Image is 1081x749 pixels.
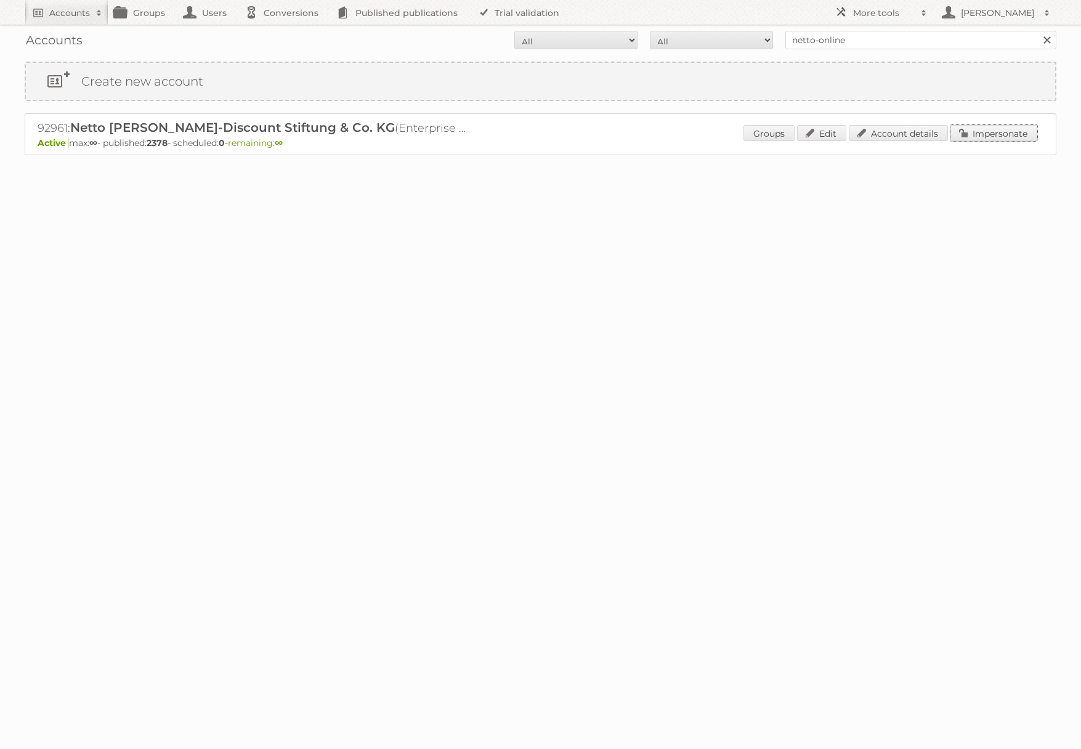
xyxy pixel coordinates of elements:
[38,120,469,136] h2: 92961: (Enterprise ∞)
[853,7,915,19] h2: More tools
[147,137,168,148] strong: 2378
[228,137,283,148] span: remaining:
[38,137,1043,148] p: max: - published: - scheduled: -
[26,63,1055,100] a: Create new account
[38,137,69,148] span: Active
[70,120,395,135] span: Netto [PERSON_NAME]-Discount Stiftung & Co. KG
[958,7,1038,19] h2: [PERSON_NAME]
[849,125,948,141] a: Account details
[797,125,846,141] a: Edit
[743,125,795,141] a: Groups
[219,137,225,148] strong: 0
[950,125,1037,141] a: Impersonate
[275,137,283,148] strong: ∞
[49,7,90,19] h2: Accounts
[89,137,97,148] strong: ∞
